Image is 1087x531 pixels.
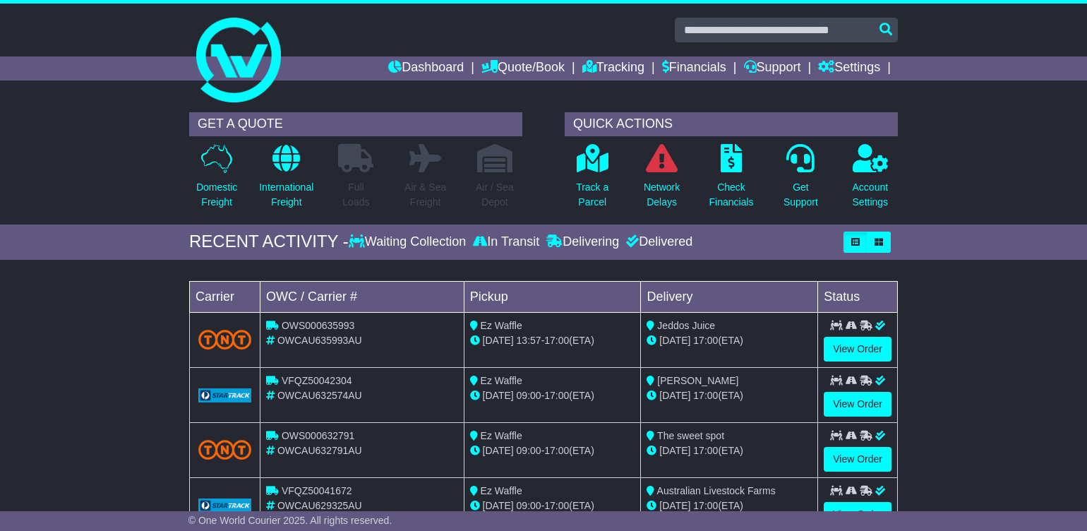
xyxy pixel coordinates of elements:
span: Australian Livestock Farms [657,485,776,496]
span: Ez Waffle [481,430,522,441]
span: [DATE] [483,335,514,346]
a: Support [744,56,801,80]
span: 13:57 [517,335,541,346]
span: [DATE] [483,390,514,401]
div: (ETA) [647,333,812,348]
span: 09:00 [517,500,541,511]
p: Check Financials [709,180,754,210]
div: (ETA) [647,499,812,513]
div: - (ETA) [470,388,635,403]
a: View Order [824,337,891,362]
span: 17:00 [544,335,569,346]
span: 17:00 [544,445,569,456]
span: OWCAU632574AU [277,390,362,401]
span: OWS000635993 [282,320,355,331]
span: VFQZ50042304 [282,375,352,386]
span: 17:00 [693,390,718,401]
a: NetworkDelays [643,143,680,217]
span: 17:00 [693,445,718,456]
a: Dashboard [388,56,464,80]
a: AccountSettings [852,143,889,217]
a: InternationalFreight [258,143,314,217]
span: OWCAU632791AU [277,445,362,456]
td: Status [818,281,898,312]
span: Ez Waffle [481,485,522,496]
img: GetCarrierServiceLogo [198,388,251,402]
img: TNT_Domestic.png [198,330,251,349]
div: QUICK ACTIONS [565,112,898,136]
span: Ez Waffle [481,375,522,386]
span: OWS000632791 [282,430,355,441]
div: - (ETA) [470,499,635,513]
span: [DATE] [659,445,690,456]
p: Account Settings [853,180,889,210]
span: 17:00 [693,500,718,511]
img: TNT_Domestic.png [198,440,251,459]
div: RECENT ACTIVITY - [189,232,349,252]
a: Track aParcel [575,143,609,217]
span: The sweet spot [657,430,724,441]
span: OWCAU629325AU [277,500,362,511]
span: 17:00 [544,500,569,511]
a: Financials [662,56,726,80]
p: Full Loads [338,180,373,210]
p: International Freight [259,180,313,210]
td: Carrier [190,281,260,312]
span: Jeddos Juice [657,320,715,331]
span: [DATE] [483,445,514,456]
div: - (ETA) [470,333,635,348]
div: - (ETA) [470,443,635,458]
p: Network Delays [644,180,680,210]
p: Track a Parcel [576,180,608,210]
span: 17:00 [544,390,569,401]
span: VFQZ50041672 [282,485,352,496]
td: OWC / Carrier # [260,281,464,312]
a: CheckFinancials [709,143,755,217]
span: [DATE] [659,335,690,346]
div: Delivering [543,234,623,250]
div: GET A QUOTE [189,112,522,136]
span: [DATE] [483,500,514,511]
div: Waiting Collection [349,234,469,250]
img: GetCarrierServiceLogo [198,499,251,513]
a: Quote/Book [481,56,565,80]
td: Pickup [464,281,641,312]
a: View Order [824,447,891,472]
span: 09:00 [517,390,541,401]
a: View Order [824,502,891,527]
div: In Transit [469,234,543,250]
span: 17:00 [693,335,718,346]
span: Ez Waffle [481,320,522,331]
span: OWCAU635993AU [277,335,362,346]
p: Get Support [783,180,818,210]
span: [DATE] [659,390,690,401]
span: [PERSON_NAME] [657,375,738,386]
p: Air & Sea Freight [404,180,446,210]
a: Settings [818,56,880,80]
p: Air / Sea Depot [476,180,514,210]
td: Delivery [641,281,818,312]
p: Domestic Freight [196,180,237,210]
div: Delivered [623,234,692,250]
a: Tracking [582,56,644,80]
span: © One World Courier 2025. All rights reserved. [188,515,392,526]
div: (ETA) [647,388,812,403]
span: [DATE] [659,500,690,511]
div: (ETA) [647,443,812,458]
a: View Order [824,392,891,417]
a: GetSupport [783,143,819,217]
span: 09:00 [517,445,541,456]
a: DomesticFreight [196,143,238,217]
